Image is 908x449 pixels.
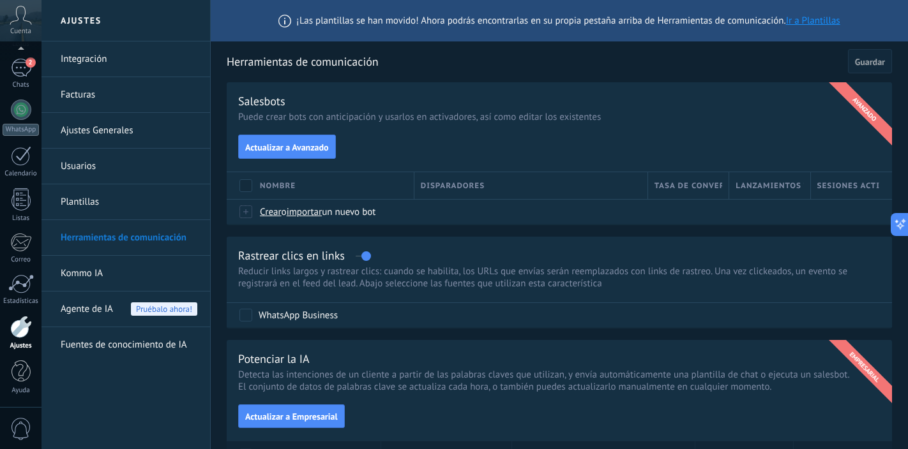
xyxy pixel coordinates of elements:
[238,369,881,393] p: Detecta las intenciones de un cliente a partir de las palabras claves que utilizan, y envía autom...
[61,77,197,113] a: Facturas
[61,327,197,363] a: Fuentes de conocimiento de IA
[61,291,113,327] span: Agente de IA
[131,302,197,316] span: Pruébalo ahora!
[61,220,197,256] a: Herramientas de comunicación
[238,409,345,422] a: Actualizar a Empresarial
[855,57,885,66] span: Guardar
[238,265,881,290] p: Reducir links largos y rastrear clics: cuando se habilita, los URLs que envías serán reemplazados...
[826,71,903,148] div: avanzado
[826,328,903,405] div: empresarial
[42,113,210,149] li: Ajustes Generales
[238,140,336,152] a: Actualizar a Avanzado
[296,15,840,27] span: ¡Las plantillas se han movido! Ahora podrás encontrarlas en su propia pestaña arriba de Herramien...
[227,49,844,75] h2: Herramientas de comunicación
[259,309,338,322] div: WhatsApp Business
[786,15,840,27] a: Ir a Plantillas
[848,49,892,73] button: Guardar
[238,94,285,108] div: Salesbots
[26,57,36,68] span: 2
[61,149,197,184] a: Usuarios
[238,404,345,429] button: Actualizar a Empresarial
[817,180,879,192] span: Sesiones activas
[61,256,197,291] a: Kommo IA
[61,184,197,220] a: Plantillas
[3,170,40,178] div: Calendario
[42,149,210,184] li: Usuarios
[238,248,345,263] div: Rastrear clics en links
[42,256,210,291] li: Kommo IA
[3,214,40,223] div: Listas
[3,342,40,350] div: Ajustes
[42,220,210,256] li: Herramientas de comunicación
[655,180,722,192] span: Tasa de conversión
[3,124,39,136] div: WhatsApp
[260,180,296,192] span: Nombre
[322,206,375,218] span: un nuevo bot
[42,77,210,113] li: Facturas
[3,256,40,264] div: Correo
[421,180,485,192] span: Disparadores
[260,206,282,218] span: Crear
[42,41,210,77] li: Integración
[10,27,31,36] span: Cuenta
[245,412,338,421] span: Actualizar a Empresarial
[736,180,803,192] span: Lanzamientos totales
[287,206,322,218] span: importar
[61,291,197,327] a: Agente de IAPruébalo ahora!
[42,291,210,327] li: Agente de IA
[238,111,881,123] p: Puede crear bots con anticipación y usarlos en activadores, así como editar los existentes
[61,113,197,149] a: Ajustes Generales
[42,327,210,362] li: Fuentes de conocimiento de IA
[245,143,329,152] span: Actualizar a Avanzado
[61,41,197,77] a: Integración
[282,206,287,218] span: o
[238,351,310,366] div: Potenciar la IA
[3,386,40,395] div: Ayuda
[3,81,40,89] div: Chats
[42,184,210,220] li: Plantillas
[3,297,40,305] div: Estadísticas
[238,135,336,159] button: Actualizar a Avanzado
